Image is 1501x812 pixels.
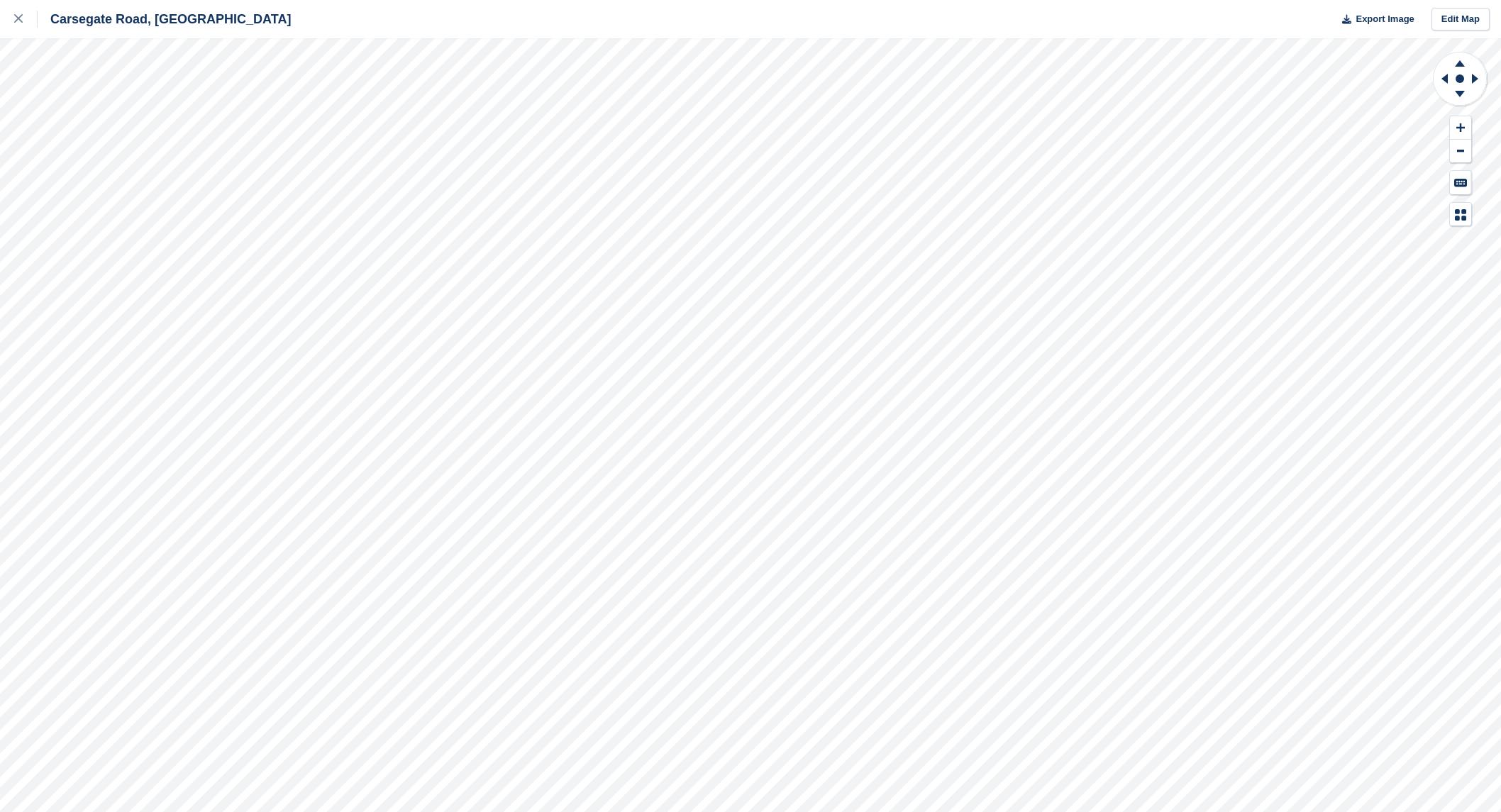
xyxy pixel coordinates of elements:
span: Export Image [1356,12,1414,26]
div: Carsegate Road, [GEOGRAPHIC_DATA] [38,11,291,28]
button: Map Legend [1450,203,1471,226]
button: Zoom In [1450,116,1471,140]
a: Edit Map [1431,8,1490,31]
button: Zoom Out [1450,140,1471,163]
button: Export Image [1334,8,1414,31]
button: Keyboard Shortcuts [1450,171,1471,194]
